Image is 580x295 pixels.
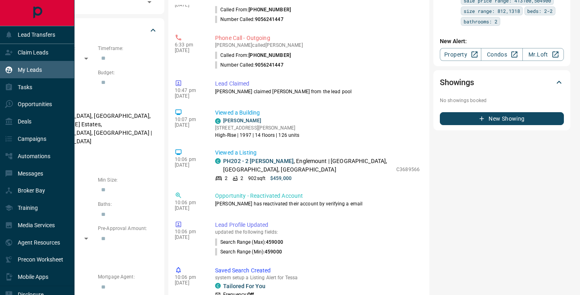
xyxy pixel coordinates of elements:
p: updated the following fields: [215,229,420,235]
a: Mr.Loft [522,48,564,61]
p: 10:06 pm [175,157,203,162]
p: Called From: [215,6,291,13]
a: Tailored For You [223,283,265,289]
div: condos.ca [215,283,221,289]
p: Budget: [98,69,158,76]
p: Lead Profile Updated [215,221,420,229]
h2: Showings [440,76,474,89]
p: [DATE] [175,162,203,168]
p: [DATE] [175,234,203,240]
a: Condos [481,48,522,61]
p: [PERSON_NAME] has reactivated their account by verifying a email [215,200,420,207]
span: 459000 [265,249,282,255]
span: 9056241447 [255,17,284,22]
p: Number Called: [215,16,284,23]
p: Called From: [215,52,291,59]
p: Viewed a Building [215,109,420,117]
p: Saved Search Created [215,266,420,275]
p: [DATE] [175,280,203,286]
p: High-Rise | 1997 | 14 floors | 126 units [215,132,300,139]
p: [PERSON_NAME] claimed [PERSON_NAME] from the lead pool [215,88,420,95]
p: Credit Score: [34,249,158,256]
p: [DATE] [175,205,203,211]
p: Timeframe: [98,45,158,52]
div: condos.ca [215,158,221,164]
span: beds: 2-2 [527,7,553,15]
p: Pre-Approval Amount: [98,225,158,232]
p: Baths: [98,201,158,208]
span: bathrooms: 2 [464,17,497,25]
p: 10:06 pm [175,229,203,234]
p: Mortgage Agent: [98,273,158,280]
p: 6:33 pm [175,42,203,48]
a: Property [440,48,481,61]
p: 10:06 pm [175,200,203,205]
p: 2 [225,175,228,182]
p: New Alert: [440,37,564,46]
span: 9056241447 [255,62,284,68]
p: system setup a Listing Alert for Tessa [215,275,420,280]
p: Lead Claimed [215,80,420,88]
p: 902 sqft [248,175,265,182]
p: 10:47 pm [175,88,203,93]
p: [DATE] [175,2,203,8]
p: $459,000 [270,175,292,182]
p: Opportunity - Reactivated Account [215,192,420,200]
p: [DATE] [175,48,203,53]
p: C3689566 [396,166,420,173]
div: Criteria [34,21,158,40]
p: Number Called: [215,61,284,69]
p: Min Size: [98,176,158,184]
p: Motivation: [34,152,158,159]
p: [DATE] [175,122,203,128]
p: [PERSON_NAME] called [PERSON_NAME] [215,42,420,48]
span: [PHONE_NUMBER] [249,7,291,13]
p: [STREET_ADDRESS][PERSON_NAME] [215,124,300,132]
p: 10:06 pm [175,274,203,280]
a: PH202 - 2 [PERSON_NAME] [223,158,294,164]
button: New Showing [440,112,564,125]
span: 459000 [266,239,283,245]
a: [PERSON_NAME] [223,118,261,123]
p: Search Range (Max) : [215,239,283,246]
p: [GEOGRAPHIC_DATA], [GEOGRAPHIC_DATA], [PERSON_NAME] Estates, [GEOGRAPHIC_DATA], [GEOGRAPHIC_DATA]... [34,109,158,148]
div: condos.ca [215,118,221,124]
span: [PHONE_NUMBER] [249,52,291,58]
p: 10:07 pm [175,117,203,122]
p: Search Range (Min) : [215,248,282,255]
p: Viewed a Listing [215,149,420,157]
p: , Englemount | [GEOGRAPHIC_DATA], [GEOGRAPHIC_DATA], [GEOGRAPHIC_DATA] [223,157,392,174]
div: Showings [440,73,564,92]
span: size range: 812,1318 [464,7,520,15]
p: Areas Searched: [34,102,158,109]
p: No showings booked [440,97,564,104]
p: Phone Call - Outgoing [215,34,420,42]
p: [DATE] [175,93,203,99]
p: 2 [240,175,243,182]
